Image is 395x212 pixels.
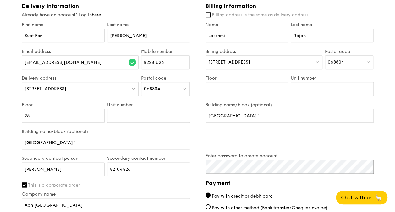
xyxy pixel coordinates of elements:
label: Unit number [291,75,374,81]
label: Postal code [325,49,374,54]
label: Email address [22,49,139,54]
input: Pay with other method (Bank transfer/Cheque/Invoice) [206,204,211,209]
label: Secondary contact person [22,156,105,161]
label: Floor [206,75,288,81]
label: Billing address [206,49,322,54]
label: First name [22,22,105,27]
label: Unit number [107,102,190,108]
button: Chat with us🦙 [336,191,387,204]
label: Building name/block (optional) [206,102,374,108]
input: Billing address is the same as delivery address [206,12,211,17]
img: icon-success.f839ccf9.svg [129,59,136,66]
input: Pay with credit or debit card [206,192,211,198]
label: Mobile number [141,49,190,54]
label: Secondary contact number [107,156,190,161]
div: Already have an account? Log in . [22,12,190,18]
label: Delivery address [22,75,139,81]
label: Enter password to create account [206,153,374,159]
span: Billing information [206,3,256,9]
img: icon-dropdown.fa26e9f9.svg [315,59,320,64]
label: Company name [22,192,190,197]
img: icon-dropdown.fa26e9f9.svg [131,86,136,91]
a: here [92,12,101,18]
img: icon-dropdown.fa26e9f9.svg [183,86,187,91]
input: This is a corporate order [22,182,27,187]
label: Last name [291,22,374,27]
label: Postal code [141,75,190,81]
span: [STREET_ADDRESS] [208,59,250,65]
span: Chat with us [341,195,372,201]
span: [STREET_ADDRESS] [25,86,66,92]
span: 🦙 [375,194,382,201]
span: 068804 [144,86,160,92]
span: Pay with other method (Bank transfer/Cheque/Invoice) [212,205,327,210]
label: Floor [22,102,105,108]
label: Name [206,22,288,27]
span: Delivery information [22,3,79,9]
img: icon-dropdown.fa26e9f9.svg [366,59,370,64]
label: Last name [107,22,190,27]
label: Building name/block (optional) [22,129,190,134]
span: 068804 [328,59,344,65]
span: Pay with credit or debit card [212,193,273,198]
span: This is a corporate order [28,182,80,188]
span: Billing address is the same as delivery address [212,12,308,18]
h4: Payment [206,179,374,187]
